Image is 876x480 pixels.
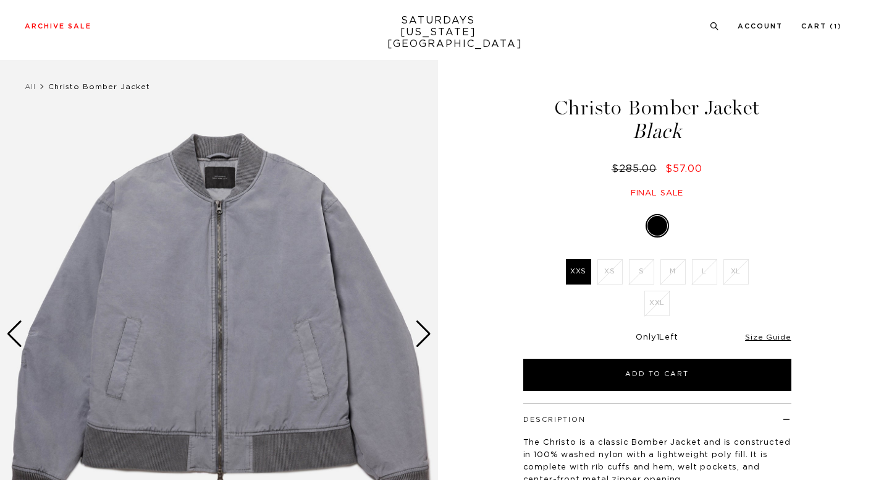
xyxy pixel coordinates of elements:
[834,24,838,30] small: 1
[665,164,702,174] span: $57.00
[25,83,36,90] a: All
[745,333,791,341] a: Size Guide
[387,15,489,50] a: SATURDAYS[US_STATE][GEOGRAPHIC_DATA]
[48,83,150,90] span: Christo Bomber Jacket
[523,416,586,423] button: Description
[801,23,842,30] a: Cart (1)
[521,98,793,142] h1: Christo Bomber Jacket
[647,216,667,236] label: Black
[657,333,660,341] span: 1
[6,320,23,348] div: Previous slide
[738,23,783,30] a: Account
[521,188,793,199] div: Final sale
[612,164,662,174] del: $285.00
[521,121,793,142] span: Black
[523,333,791,343] div: Only Left
[523,359,791,391] button: Add to Cart
[566,259,591,285] label: XXS
[415,320,432,348] div: Next slide
[25,23,91,30] a: Archive Sale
